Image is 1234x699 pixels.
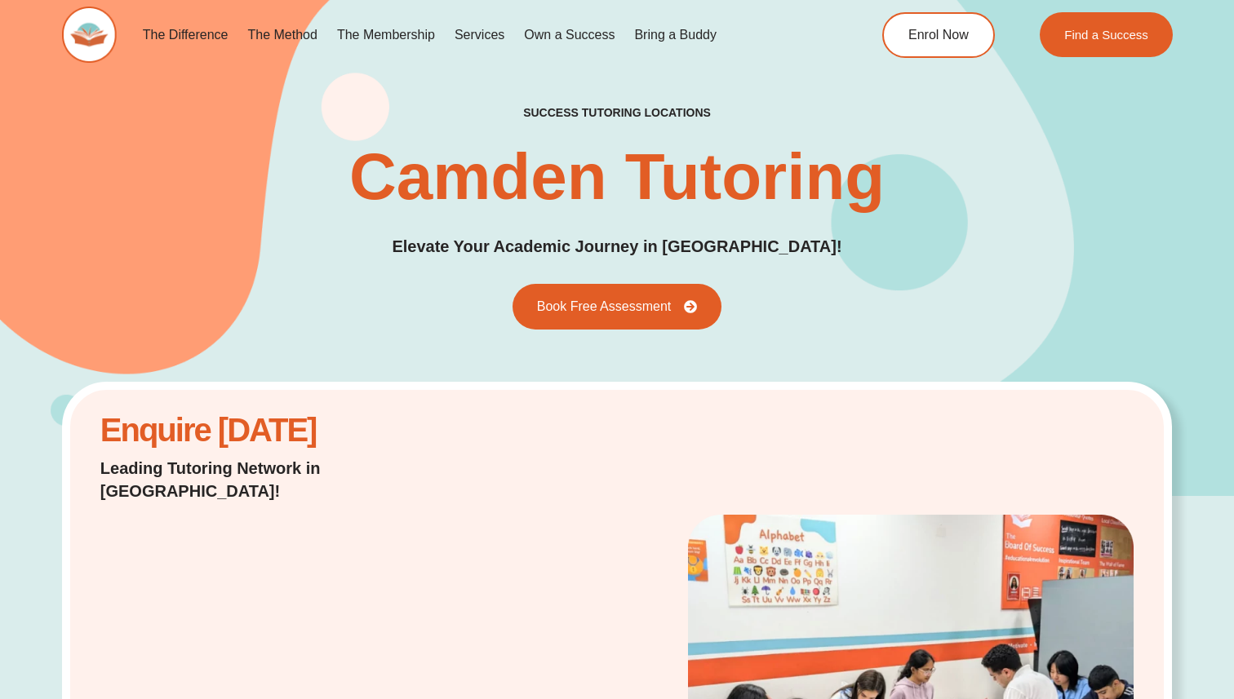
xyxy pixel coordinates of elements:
[624,16,726,54] a: Bring a Buddy
[1064,29,1148,41] span: Find a Success
[537,300,672,313] span: Book Free Assessment
[327,16,445,54] a: The Membership
[237,16,326,54] a: The Method
[100,420,472,440] h2: Enquire [DATE]
[882,12,995,58] a: Enrol Now
[133,16,238,54] a: The Difference
[392,234,841,259] p: Elevate Your Academic Journey in [GEOGRAPHIC_DATA]!
[908,29,969,42] span: Enrol Now
[349,144,885,210] h1: Camden Tutoring
[133,16,819,54] nav: Menu
[513,284,722,330] a: Book Free Assessment
[523,105,711,120] h2: success tutoring locations
[1040,12,1173,57] a: Find a Success
[514,16,624,54] a: Own a Success
[100,457,472,502] p: Leading Tutoring Network in [GEOGRAPHIC_DATA]!
[445,16,514,54] a: Services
